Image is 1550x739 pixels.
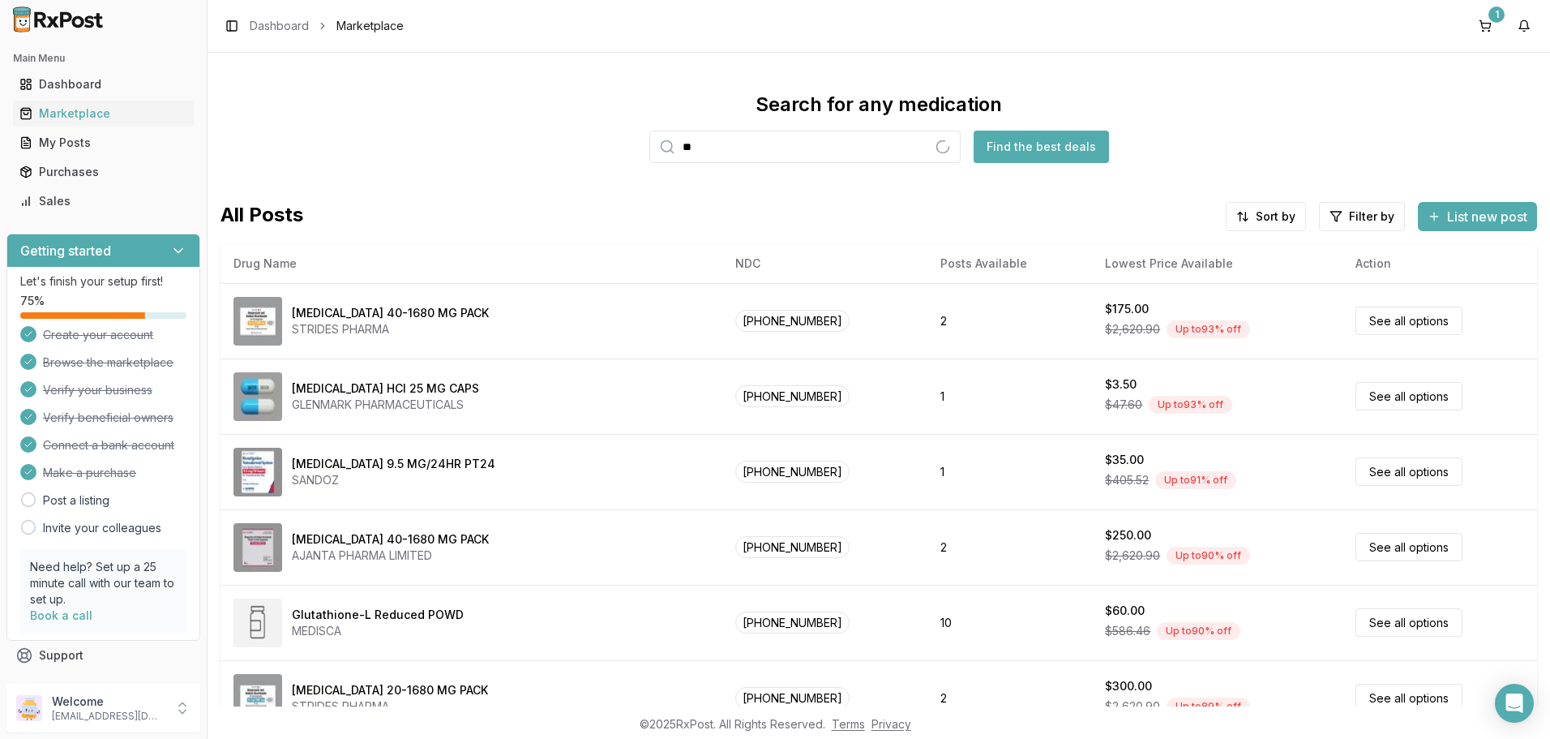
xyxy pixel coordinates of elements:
span: $405.52 [1105,472,1149,488]
button: Marketplace [6,101,200,127]
a: See all options [1355,458,1462,486]
span: List new post [1447,207,1527,226]
td: 10 [927,585,1092,660]
a: See all options [1355,533,1462,561]
div: 1 [1488,6,1505,23]
span: [PHONE_NUMBER] [735,385,850,407]
a: See all options [1355,307,1462,335]
span: Make a purchase [43,465,136,481]
img: Omeprazole-Sodium Bicarbonate 40-1680 MG PACK [233,523,282,572]
a: List new post [1418,210,1537,226]
div: $250.00 [1105,527,1151,544]
a: Sales [13,187,194,216]
td: 1 [927,359,1092,434]
div: Up to 93 % off [1167,320,1250,338]
div: Up to 93 % off [1149,396,1232,414]
span: Create your account [43,327,153,343]
th: NDC [722,244,927,283]
div: Search for any medication [756,92,1002,118]
div: Dashboard [19,76,187,92]
a: See all options [1355,608,1462,637]
div: $175.00 [1105,301,1149,317]
span: $2,620.90 [1105,321,1160,337]
div: [MEDICAL_DATA] 40-1680 MG PACK [292,531,489,548]
div: Marketplace [19,105,187,122]
div: My Posts [19,135,187,151]
button: Sales [6,188,200,214]
p: Welcome [52,694,165,710]
a: Dashboard [250,18,309,34]
td: 2 [927,660,1092,736]
span: Marketplace [336,18,404,34]
a: Purchases [13,157,194,187]
span: [PHONE_NUMBER] [735,536,850,558]
th: Drug Name [221,244,722,283]
div: MEDISCA [292,623,464,639]
div: STRIDES PHARMA [292,321,489,337]
th: Posts Available [927,244,1092,283]
td: 2 [927,283,1092,359]
a: See all options [1355,382,1462,410]
th: Lowest Price Available [1092,244,1342,283]
div: AJANTA PHARMA LIMITED [292,548,489,564]
div: Purchases [19,164,187,180]
div: $60.00 [1105,603,1145,619]
span: $2,620.90 [1105,548,1160,564]
div: [MEDICAL_DATA] HCl 25 MG CAPS [292,380,479,397]
span: [PHONE_NUMBER] [735,310,850,332]
td: 1 [927,434,1092,509]
div: $35.00 [1105,452,1144,468]
div: $3.50 [1105,376,1137,393]
h2: Main Menu [13,52,194,65]
span: All Posts [221,202,303,231]
div: Up to 90 % off [1167,547,1250,565]
div: Up to 89 % off [1167,698,1250,715]
span: 75 % [20,293,45,309]
div: [MEDICAL_DATA] 9.5 MG/24HR PT24 [292,456,495,472]
div: SANDOZ [292,472,495,488]
a: Dashboard [13,70,194,99]
img: Omeprazole-Sodium Bicarbonate 20-1680 MG PACK [233,674,282,723]
img: RxPost Logo [6,6,110,32]
div: Up to 90 % off [1157,622,1240,640]
p: Need help? Set up a 25 minute call with our team to set up. [30,559,177,608]
div: [MEDICAL_DATA] 20-1680 MG PACK [292,682,488,698]
a: Book a call [30,608,92,622]
div: Sales [19,193,187,209]
span: Browse the marketplace [43,354,173,371]
nav: breadcrumb [250,18,404,34]
span: Sort by [1256,208,1295,225]
p: [EMAIL_ADDRESS][DOMAIN_NAME] [52,710,165,723]
img: Atomoxetine HCl 25 MG CAPS [233,372,282,421]
a: Post a listing [43,492,109,509]
button: Purchases [6,159,200,185]
div: $300.00 [1105,678,1152,694]
span: Feedback [39,677,94,693]
a: Invite your colleagues [43,520,161,536]
button: Support [6,641,200,670]
div: [MEDICAL_DATA] 40-1680 MG PACK [292,305,489,321]
button: 1 [1472,13,1498,39]
a: See all options [1355,684,1462,712]
a: Marketplace [13,99,194,128]
span: $586.46 [1105,623,1150,639]
span: Verify your business [43,382,152,398]
td: 2 [927,509,1092,585]
span: [PHONE_NUMBER] [735,612,850,634]
button: List new post [1418,202,1537,231]
h3: Getting started [20,241,111,260]
button: Sort by [1226,202,1306,231]
button: Dashboard [6,71,200,97]
img: Omeprazole-Sodium Bicarbonate 40-1680 MG PACK [233,297,282,346]
span: Verify beneficial owners [43,410,173,426]
button: Filter by [1319,202,1405,231]
span: [PHONE_NUMBER] [735,461,850,483]
img: User avatar [16,695,42,721]
button: Feedback [6,670,200,699]
span: Connect a bank account [43,437,174,453]
p: Let's finish your setup first! [20,273,186,290]
span: [PHONE_NUMBER] [735,687,850,709]
span: Filter by [1349,208,1394,225]
button: My Posts [6,130,200,156]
